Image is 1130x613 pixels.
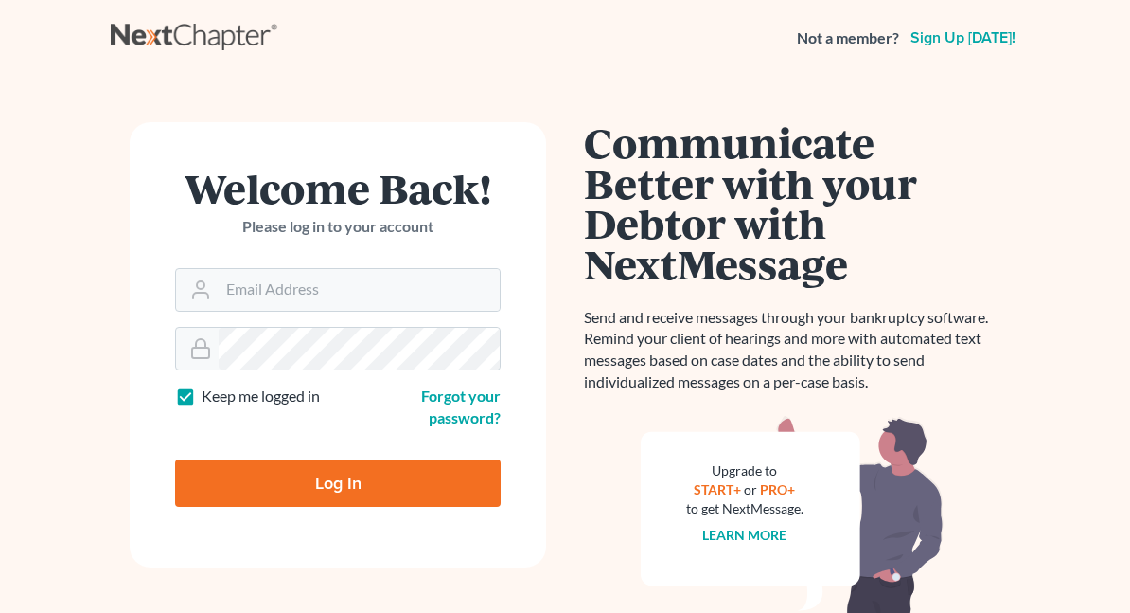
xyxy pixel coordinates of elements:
[421,387,501,426] a: Forgot your password?
[745,481,758,497] span: or
[761,481,796,497] a: PRO+
[175,460,501,507] input: Log In
[175,168,501,208] h1: Welcome Back!
[175,216,501,238] p: Please log in to your account
[686,499,803,518] div: to get NextMessage.
[907,30,1019,45] a: Sign up [DATE]!
[202,386,320,407] label: Keep me logged in
[584,122,1000,284] h1: Communicate Better with your Debtor with NextMessage
[686,461,803,480] div: Upgrade to
[695,481,742,497] a: START+
[797,27,899,49] strong: Not a member?
[219,269,500,311] input: Email Address
[703,527,787,543] a: Learn more
[584,307,1000,393] p: Send and receive messages through your bankruptcy software. Remind your client of hearings and mo...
